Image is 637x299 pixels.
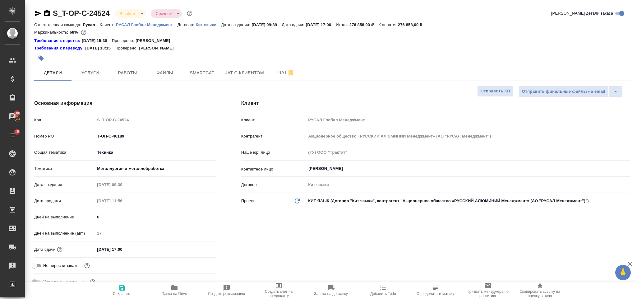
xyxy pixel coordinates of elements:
button: Создать рекламацию [201,282,253,299]
input: Пустое поле [95,229,216,238]
button: Сохранить [96,282,148,299]
p: [DATE] 15:38 [82,38,112,44]
input: Пустое поле [306,148,630,157]
span: Призвать менеджера по развитию [465,289,510,298]
p: Дней на выполнение (авт.) [34,230,95,236]
button: Отправить финальные файлы на email [519,86,609,97]
p: [DATE] 09:39 [252,22,282,27]
a: Требования к верстке: [34,38,82,44]
p: Маржинальность: [34,30,70,35]
span: Добавить Todo [370,292,396,296]
button: Скопировать ссылку для ЯМессенджера [34,10,42,17]
input: Пустое поле [95,115,216,124]
p: Общая тематика [34,149,95,156]
p: [DATE] 10:15 [85,45,115,51]
input: Пустое поле [306,115,630,124]
p: Русал [83,22,100,27]
p: Номер PO [34,133,95,139]
p: Контактное лицо [241,166,306,172]
input: Пустое поле [95,196,149,205]
button: Создать счет на предоплату [253,282,305,299]
span: Отправить финальные файлы на email [522,88,605,95]
span: 🙏 [618,266,628,279]
input: ✎ Введи что-нибудь [95,213,216,222]
p: Тематика [34,166,95,172]
span: Определить тематику [417,292,454,296]
p: 68% [70,30,79,35]
button: Папка на Drive [148,282,201,299]
p: [PERSON_NAME] [136,38,175,44]
input: Пустое поле [306,132,630,141]
p: Проверено: [115,45,139,51]
button: Заявка на доставку [305,282,357,299]
a: Кит языки [196,22,221,27]
span: 15 [11,129,23,135]
p: Код [34,117,95,123]
p: Договор: [178,22,196,27]
a: РУСАЛ Глобал Менеджмент [116,22,178,27]
span: Создать счет на предоплату [256,289,301,298]
span: Работы [113,69,142,77]
p: Дата создания: [221,22,252,27]
a: 100 [2,109,23,124]
span: Создать рекламацию [208,292,245,296]
span: Отправить КП [481,88,510,95]
p: Проверено: [112,38,136,44]
button: Отправить КП [477,86,514,97]
div: split button [519,86,623,97]
span: Папка на Drive [162,292,187,296]
p: [DATE] 17:00 [306,22,336,27]
div: Техника [95,147,216,158]
button: Скопировать ссылку [43,10,51,17]
div: В работе [151,9,182,18]
span: Чат [271,69,301,77]
div: В работе [115,9,146,18]
button: Срочный [154,11,174,16]
p: 276 858,00 ₽ [349,22,378,27]
button: Если добавить услуги и заполнить их объемом, то дата рассчитается автоматически [56,245,64,254]
svg: Отписаться [287,69,294,77]
span: Не пересчитывать [43,263,78,269]
button: Призвать менеджера по развитию [462,282,514,299]
div: Нажми, чтобы открыть папку с инструкцией [34,45,85,51]
p: Договор [241,182,306,188]
span: Услуги [75,69,105,77]
button: 🙏 [615,265,631,280]
p: [PERSON_NAME] [139,45,178,51]
input: Пустое поле [306,180,630,189]
p: Дата сдачи [34,246,56,253]
p: К оплате: [378,22,398,27]
input: Пустое поле [95,180,149,189]
span: Учитывать выходные [43,279,84,285]
div: Нажми, чтобы открыть папку с инструкцией [34,38,82,44]
span: Smartcat [187,69,217,77]
div: КИТ ЯЗЫК (Договор "Кит языки", контрагент "Акционерное общество «РУССКИЙ АЛЮМИНИЙ Менеджмент» (АО... [306,196,630,206]
span: Сохранить [113,292,132,296]
p: Итого: [336,22,349,27]
button: Включи, если не хочешь, чтобы указанная дата сдачи изменилась после переставления заказа в 'Подтв... [83,262,91,270]
button: В работе [118,11,138,16]
p: Дата создания [34,182,95,188]
h4: Основная информация [34,100,216,107]
span: Файлы [150,69,180,77]
a: Требования к переводу: [34,45,85,51]
p: Дней на выполнение [34,214,95,220]
p: Клиент [241,117,306,123]
button: Добавить Todo [357,282,409,299]
p: Дата сдачи: [282,22,306,27]
p: 276 858,00 ₽ [398,22,427,27]
button: Скопировать ссылку на оценку заказа [514,282,566,299]
a: 15 [2,127,23,143]
span: Заявка на доставку [314,292,348,296]
span: Детали [38,69,68,77]
button: Open [627,168,628,169]
input: ✎ Введи что-нибудь [95,132,216,141]
h4: Клиент [241,100,630,107]
button: Выбери, если сб и вс нужно считать рабочими днями для выполнения заказа. [89,278,97,286]
button: Определить тематику [409,282,462,299]
div: Металлургия и металлобработка [95,163,216,174]
p: Дата продажи [34,198,95,204]
p: Проект [241,198,255,204]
